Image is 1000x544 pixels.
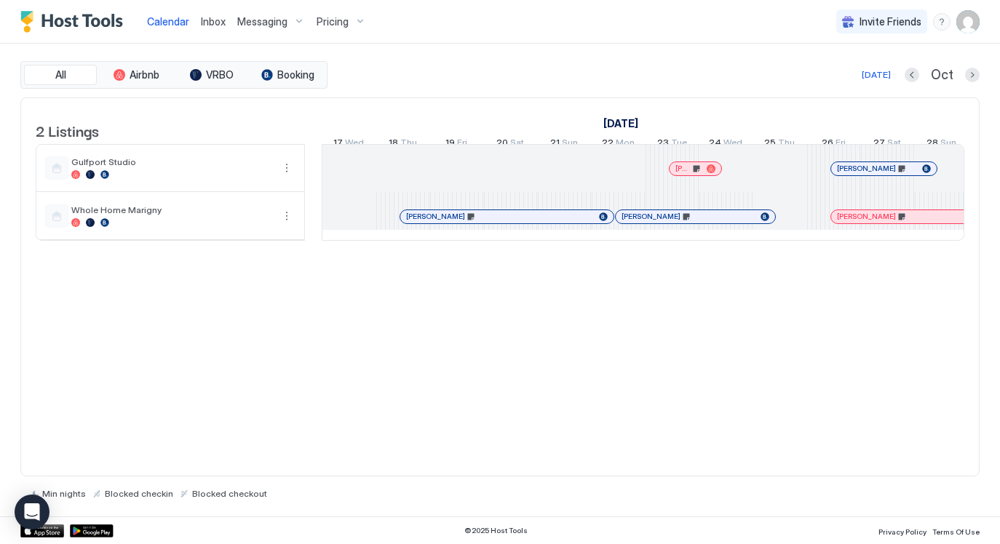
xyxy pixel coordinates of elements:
a: September 19, 2025 [442,134,471,155]
button: Previous month [905,68,919,82]
div: menu [278,159,295,177]
a: Terms Of Use [932,523,980,538]
span: [PERSON_NAME] [406,212,465,221]
span: Pricing [317,15,349,28]
span: Airbnb [130,68,159,81]
a: Calendar [147,14,189,29]
span: 21 [550,137,560,152]
span: Fri [457,137,467,152]
span: 24 [709,137,721,152]
span: Invite Friends [860,15,921,28]
a: September 22, 2025 [598,134,638,155]
button: All [24,65,97,85]
span: VRBO [206,68,234,81]
span: Inbox [201,15,226,28]
a: September 21, 2025 [547,134,582,155]
span: 26 [822,137,833,152]
span: © 2025 Host Tools [464,526,528,535]
span: 28 [926,137,938,152]
a: Host Tools Logo [20,11,130,33]
span: 27 [873,137,885,152]
span: 23 [657,137,669,152]
span: 18 [389,137,398,152]
span: 2 Listings [36,119,99,141]
div: Open Intercom Messenger [15,495,49,529]
span: 17 [333,137,343,152]
span: Mon [616,137,635,152]
a: September 25, 2025 [761,134,798,155]
span: Terms Of Use [932,527,980,536]
button: VRBO [175,65,248,85]
a: September 17, 2025 [600,113,642,134]
button: Airbnb [100,65,172,85]
span: Oct [931,67,953,84]
span: Calendar [147,15,189,28]
div: User profile [956,10,980,33]
span: Sun [562,137,578,152]
span: 22 [602,137,614,152]
span: [PERSON_NAME] [837,212,896,221]
a: App Store [20,524,64,537]
button: Next month [965,68,980,82]
div: [DATE] [862,68,891,81]
div: menu [278,207,295,225]
div: menu [933,13,951,31]
button: Booking [251,65,324,85]
span: Blocked checkin [105,488,173,499]
span: [PERSON_NAME] [837,164,896,173]
span: Wed [723,137,742,152]
a: Inbox [201,14,226,29]
span: Thu [400,137,417,152]
span: Gulfport Studio [71,156,272,167]
span: 20 [496,137,508,152]
span: Blocked checkout [192,488,267,499]
span: [PERSON_NAME] [675,164,691,173]
span: Min nights [42,488,86,499]
a: Privacy Policy [878,523,926,538]
button: More options [278,159,295,177]
span: Sat [510,137,524,152]
span: Sat [887,137,901,152]
span: Sun [940,137,956,152]
span: [PERSON_NAME] [622,212,680,221]
a: September 28, 2025 [923,134,960,155]
span: Tue [671,137,687,152]
span: Privacy Policy [878,527,926,536]
span: Messaging [237,15,287,28]
span: 19 [445,137,455,152]
a: September 26, 2025 [818,134,849,155]
button: [DATE] [860,66,893,84]
a: September 18, 2025 [385,134,421,155]
span: Wed [345,137,364,152]
a: September 27, 2025 [870,134,905,155]
a: September 20, 2025 [493,134,528,155]
a: September 24, 2025 [705,134,746,155]
button: More options [278,207,295,225]
span: Fri [836,137,846,152]
span: Booking [277,68,314,81]
span: All [55,68,66,81]
span: Thu [778,137,795,152]
a: Google Play Store [70,524,114,537]
div: tab-group [20,61,328,89]
span: Whole Home Marigny [71,204,272,215]
a: September 23, 2025 [654,134,691,155]
span: 25 [764,137,776,152]
a: September 17, 2025 [330,134,368,155]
